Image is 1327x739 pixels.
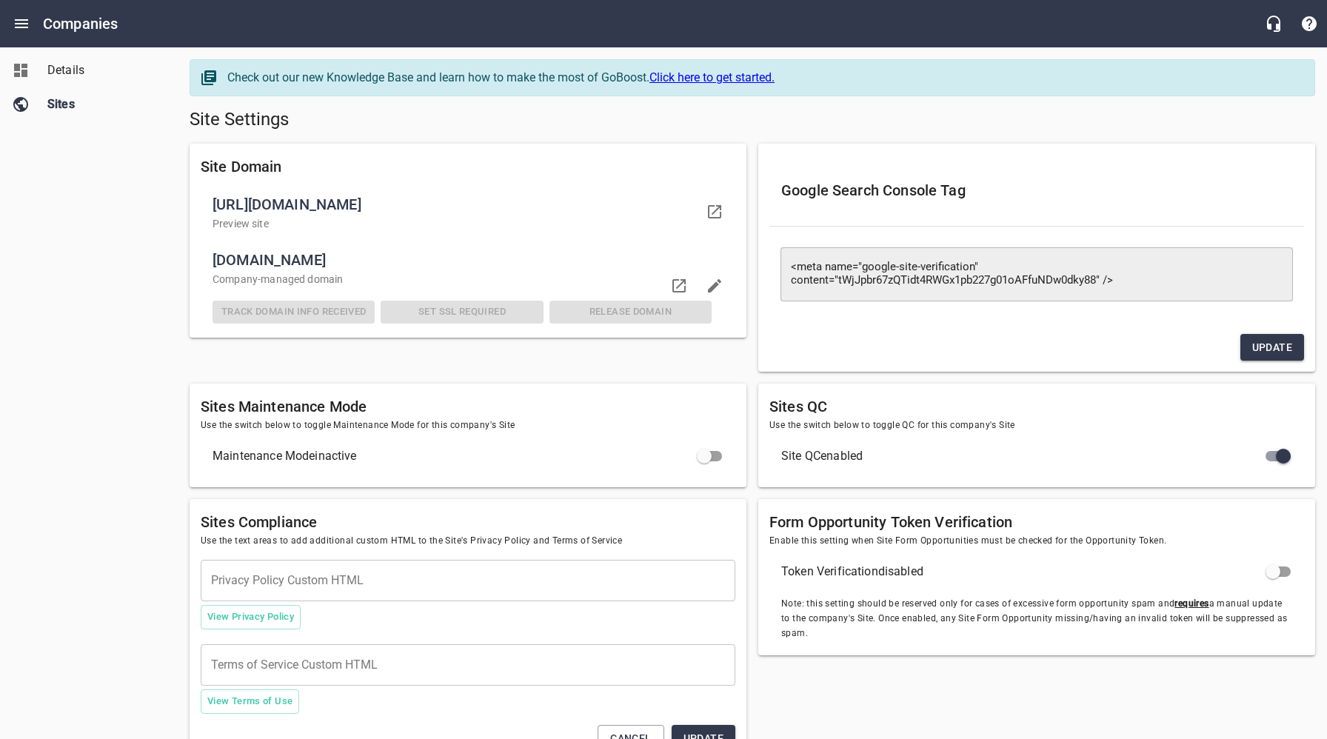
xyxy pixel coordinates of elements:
[769,510,1304,534] h6: Form Opportunity Token Verification
[227,69,1300,87] div: Check out our new Knowledge Base and learn how to make the most of GoBoost.
[201,155,735,178] h6: Site Domain
[781,597,1292,641] span: Note: this setting should be reserved only for cases of excessive form opportunity spam and a man...
[47,61,160,79] span: Details
[781,563,1268,581] span: Token Verification disabled
[47,96,160,113] span: Sites
[769,395,1304,418] h6: Sites QC
[769,534,1304,549] span: Enable this setting when Site Form Opportunities must be checked for the Opportunity Token.
[43,12,118,36] h6: Companies
[697,194,732,230] a: Visit your domain
[791,261,1283,287] textarea: <meta name="google-site-verification" content="tWjJpbr67zQTidt4RWGx1pb227g01oAFfuNDw0dky88" />
[213,248,712,272] span: [DOMAIN_NAME]
[201,395,735,418] h6: Sites Maintenance Mode
[781,447,1268,465] span: Site QC enabled
[1252,338,1292,357] span: Update
[201,605,301,629] button: View Privacy Policy
[1240,334,1304,361] button: Update
[201,510,735,534] h6: Sites Compliance
[781,178,1292,202] h6: Google Search Console Tag
[649,70,775,84] a: Click here to get started.
[201,689,299,714] button: View Terms of Use
[4,6,39,41] button: Open drawer
[190,108,1315,132] h5: Site Settings
[1256,6,1291,41] button: Live Chat
[213,216,700,232] p: Preview site
[661,268,697,304] a: Visit domain
[697,268,732,304] button: Edit domain
[213,193,700,216] span: [URL][DOMAIN_NAME]
[213,447,700,465] span: Maintenance Mode inactive
[201,418,735,433] span: Use the switch below to toggle Maintenance Mode for this company's Site
[1291,6,1327,41] button: Support Portal
[201,534,735,549] span: Use the text areas to add additional custom HTML to the Site's Privacy Policy and Terms of Service
[769,418,1304,433] span: Use the switch below to toggle QC for this company's Site
[210,269,715,290] div: Company -managed domain
[1174,598,1209,609] u: requires
[207,693,293,710] span: View Terms of Use
[207,609,294,626] span: View Privacy Policy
